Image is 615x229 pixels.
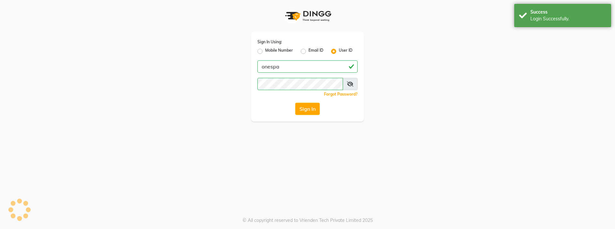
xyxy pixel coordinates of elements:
label: User ID [339,47,352,55]
label: Email ID [308,47,323,55]
input: Username [257,78,343,90]
input: Username [257,60,358,73]
label: Sign In Using: [257,39,282,45]
div: Success [530,9,606,16]
img: logo1.svg [282,6,333,26]
div: Login Successfully. [530,16,606,22]
label: Mobile Number [265,47,293,55]
a: Forgot Password? [324,92,358,97]
button: Sign In [295,103,320,115]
